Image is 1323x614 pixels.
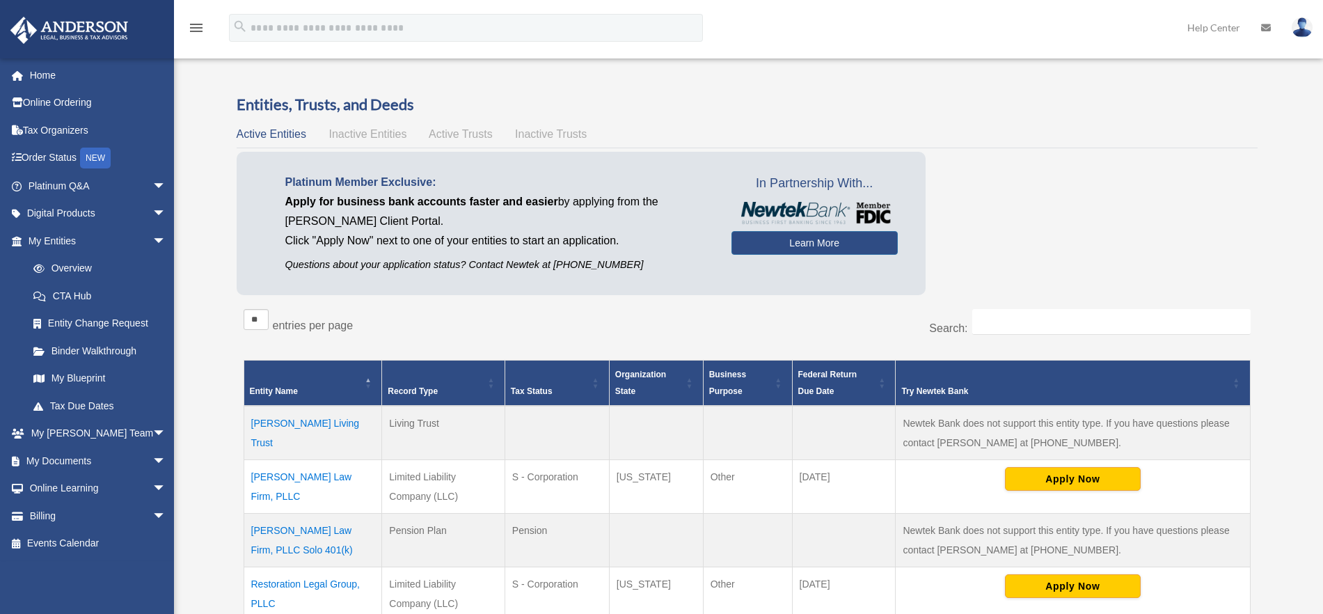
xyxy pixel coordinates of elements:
a: Digital Productsarrow_drop_down [10,200,187,228]
p: by applying from the [PERSON_NAME] Client Portal. [285,192,711,231]
td: [PERSON_NAME] Law Firm, PLLC Solo 401(k) [244,514,382,567]
span: arrow_drop_down [152,420,180,448]
th: Tax Status: Activate to sort [505,361,609,407]
td: S - Corporation [505,460,609,514]
td: Newtek Bank does not support this entity type. If you have questions please contact [PERSON_NAME]... [896,514,1250,567]
a: CTA Hub [19,282,180,310]
span: Active Entities [237,128,306,140]
span: arrow_drop_down [152,447,180,475]
td: [DATE] [792,460,896,514]
a: Tax Organizers [10,116,187,144]
span: Organization State [615,370,666,396]
span: Record Type [388,386,438,396]
a: menu [188,24,205,36]
a: Tax Due Dates [19,392,180,420]
p: Platinum Member Exclusive: [285,173,711,192]
th: Federal Return Due Date: Activate to sort [792,361,896,407]
a: Overview [19,255,173,283]
p: Click "Apply Now" next to one of your entities to start an application. [285,231,711,251]
td: [PERSON_NAME] Law Firm, PLLC [244,460,382,514]
span: arrow_drop_down [152,227,180,255]
th: Business Purpose: Activate to sort [703,361,792,407]
span: Inactive Entities [328,128,406,140]
td: [US_STATE] [609,460,703,514]
a: Learn More [731,231,898,255]
a: My Entitiesarrow_drop_down [10,227,180,255]
img: NewtekBankLogoSM.png [738,202,891,224]
span: arrow_drop_down [152,200,180,228]
span: Federal Return Due Date [798,370,857,396]
label: Search: [929,322,967,334]
img: Anderson Advisors Platinum Portal [6,17,132,44]
td: Pension [505,514,609,567]
a: Binder Walkthrough [19,337,180,365]
a: My [PERSON_NAME] Teamarrow_drop_down [10,420,187,448]
span: Apply for business bank accounts faster and easier [285,196,558,207]
td: Newtek Bank does not support this entity type. If you have questions please contact [PERSON_NAME]... [896,406,1250,460]
td: Living Trust [382,406,505,460]
div: NEW [80,148,111,168]
span: arrow_drop_down [152,502,180,530]
div: Try Newtek Bank [901,383,1228,400]
td: Limited Liability Company (LLC) [382,460,505,514]
th: Entity Name: Activate to invert sorting [244,361,382,407]
i: search [232,19,248,34]
td: [PERSON_NAME] Living Trust [244,406,382,460]
span: Tax Status [511,386,553,396]
img: User Pic [1292,17,1313,38]
th: Organization State: Activate to sort [609,361,703,407]
a: My Documentsarrow_drop_down [10,447,187,475]
span: Entity Name [250,386,298,396]
i: menu [188,19,205,36]
p: Questions about your application status? Contact Newtek at [PHONE_NUMBER] [285,256,711,274]
span: Business Purpose [709,370,746,396]
a: Platinum Q&Aarrow_drop_down [10,172,187,200]
a: Events Calendar [10,530,187,558]
span: arrow_drop_down [152,172,180,200]
span: arrow_drop_down [152,475,180,503]
span: In Partnership With... [731,173,898,195]
button: Apply Now [1005,467,1141,491]
h3: Entities, Trusts, and Deeds [237,94,1258,116]
a: Order StatusNEW [10,144,187,173]
label: entries per page [273,320,354,331]
span: Inactive Trusts [515,128,587,140]
td: Other [703,460,792,514]
span: Active Trusts [429,128,493,140]
a: Online Ordering [10,89,187,117]
a: Online Learningarrow_drop_down [10,475,187,503]
a: My Blueprint [19,365,180,393]
a: Home [10,61,187,89]
th: Try Newtek Bank : Activate to sort [896,361,1250,407]
th: Record Type: Activate to sort [382,361,505,407]
a: Billingarrow_drop_down [10,502,187,530]
a: Entity Change Request [19,310,180,338]
td: Pension Plan [382,514,505,567]
button: Apply Now [1005,574,1141,598]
